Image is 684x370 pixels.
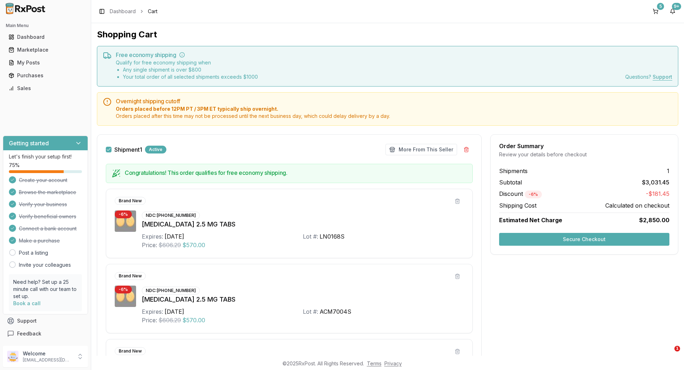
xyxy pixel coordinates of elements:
div: ACM7004S [320,307,351,316]
div: Price: [142,241,157,249]
div: Brand New [115,197,146,205]
a: Marketplace [6,43,85,56]
div: Lot #: [303,307,318,316]
h3: Getting started [9,139,49,147]
span: Calculated on checkout [605,201,669,210]
span: $570.00 [182,241,205,249]
li: Any single shipment is over $ 800 [123,66,258,73]
div: Sales [9,85,82,92]
span: Shipping Cost [499,201,537,210]
a: Invite your colleagues [19,261,71,269]
div: Price: [142,316,157,324]
div: Order Summary [499,143,669,149]
a: My Posts [6,56,85,69]
div: - 6 % [115,210,132,218]
div: Expires: [142,307,163,316]
div: LN0168S [320,232,344,241]
div: - 6 % [525,191,542,198]
h5: Congratulations! This order qualifies for free economy shipping. [125,170,467,176]
p: Welcome [23,350,72,357]
span: Create your account [19,177,67,184]
span: -$181.45 [646,189,669,198]
div: Brand New [115,347,146,355]
div: Questions? [625,73,672,80]
img: Eliquis 2.5 MG TABS [115,286,136,307]
button: Marketplace [3,44,88,56]
span: Orders placed before 12PM PT / 3PM ET typically ship overnight. [116,105,672,113]
button: 9+ [667,6,678,17]
span: $570.00 [182,316,205,324]
span: Feedback [17,330,41,337]
div: NDC: [PHONE_NUMBER] [142,287,200,295]
a: Sales [6,82,85,95]
nav: breadcrumb [110,8,157,15]
span: $2,850.00 [639,216,669,224]
a: Terms [367,360,382,366]
h5: Overnight shipping cutoff [116,98,672,104]
span: Shipments [499,167,528,175]
button: 5 [650,6,661,17]
span: Estimated Net Charge [499,217,562,224]
div: Review your details before checkout [499,151,669,158]
div: Active [145,146,166,153]
div: Lot #: [303,232,318,241]
button: Support [3,314,88,327]
img: User avatar [7,351,19,362]
span: 1 [674,346,680,351]
span: Make a purchase [19,237,60,244]
span: $3,031.45 [642,178,669,187]
button: Feedback [3,327,88,340]
span: Cart [148,8,157,15]
span: Verify beneficial owners [19,213,76,220]
a: Post a listing [19,249,48,256]
div: Purchases [9,72,82,79]
h2: Main Menu [6,23,85,28]
div: [MEDICAL_DATA] 2.5 MG TABS [142,219,464,229]
div: My Posts [9,59,82,66]
img: RxPost Logo [3,3,48,14]
div: NDC: [PHONE_NUMBER] [142,212,200,219]
button: More From This Seller [385,144,457,155]
div: Expires: [142,232,163,241]
li: Your total order of all selected shipments exceeds $ 1000 [123,73,258,80]
span: Connect a bank account [19,225,77,232]
a: Privacy [384,360,402,366]
a: Dashboard [6,31,85,43]
div: [DATE] [165,232,184,241]
span: $606.29 [159,241,181,249]
iframe: Intercom live chat [660,346,677,363]
div: 9+ [672,3,681,10]
button: Secure Checkout [499,233,669,246]
div: [MEDICAL_DATA] 2.5 MG TABS [142,295,464,304]
p: Need help? Set up a 25 minute call with our team to set up. [13,278,78,300]
div: Marketplace [9,46,82,53]
div: Dashboard [9,33,82,41]
img: Eliquis 2.5 MG TABS [115,210,136,232]
p: Let's finish your setup first! [9,153,82,160]
span: Verify your business [19,201,67,208]
h5: Free economy shipping [116,52,672,58]
div: 5 [657,3,664,10]
a: Purchases [6,69,85,82]
div: Brand New [115,272,146,280]
span: $606.29 [159,316,181,324]
div: Qualify for free economy shipping when [116,59,258,80]
a: Book a call [13,300,41,306]
label: Shipment 1 [114,147,142,152]
div: [DATE] [165,307,184,316]
span: Subtotal [499,178,522,187]
span: Discount [499,190,542,197]
p: [EMAIL_ADDRESS][DOMAIN_NAME] [23,357,72,363]
span: 75 % [9,162,20,169]
a: Dashboard [110,8,136,15]
span: Orders placed after this time may not be processed until the next business day, which could delay... [116,113,672,120]
button: My Posts [3,57,88,68]
span: 1 [667,167,669,175]
h1: Shopping Cart [97,29,678,40]
button: Dashboard [3,31,88,43]
button: Sales [3,83,88,94]
button: Purchases [3,70,88,81]
span: Browse the marketplace [19,189,76,196]
div: - 6 % [115,286,132,293]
